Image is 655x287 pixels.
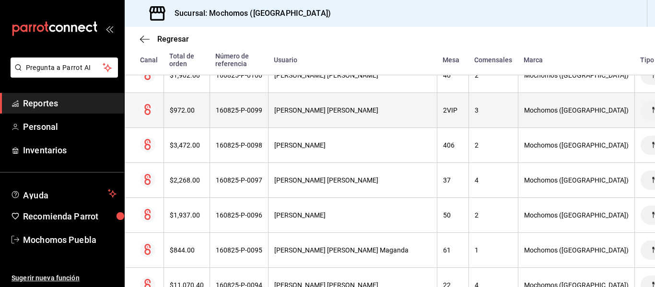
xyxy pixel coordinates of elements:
[475,211,512,219] div: 2
[443,176,463,184] div: 37
[524,141,629,149] div: Mochomos ([GEOGRAPHIC_DATA])
[274,211,431,219] div: [PERSON_NAME]
[170,106,204,114] div: $972.00
[475,176,512,184] div: 4
[474,56,512,64] div: Comensales
[216,71,262,79] div: 160825-P-0100
[443,56,463,64] div: Mesa
[23,233,117,246] span: Mochomos Puebla
[475,246,512,254] div: 1
[524,211,629,219] div: Mochomos ([GEOGRAPHIC_DATA])
[140,56,158,64] div: Canal
[23,120,117,133] span: Personal
[167,8,331,19] h3: Sucursal: Mochomos ([GEOGRAPHIC_DATA])
[157,34,189,44] span: Regresar
[105,25,113,33] button: open_drawer_menu
[443,71,463,79] div: 40
[170,211,204,219] div: $1,937.00
[23,188,104,199] span: Ayuda
[274,176,431,184] div: [PERSON_NAME] [PERSON_NAME]
[23,144,117,157] span: Inventarios
[443,141,463,149] div: 406
[216,141,262,149] div: 160825-P-0098
[170,176,204,184] div: $2,268.00
[216,246,262,254] div: 160825-P-0095
[274,106,431,114] div: [PERSON_NAME] [PERSON_NAME]
[26,63,103,73] span: Pregunta a Parrot AI
[524,56,629,64] div: Marca
[443,106,463,114] div: 2VIP
[216,176,262,184] div: 160825-P-0097
[215,52,262,68] div: Número de referencia
[443,211,463,219] div: 50
[274,246,431,254] div: [PERSON_NAME] [PERSON_NAME] Maganda
[524,71,629,79] div: Mochomos ([GEOGRAPHIC_DATA])
[12,273,117,283] span: Sugerir nueva función
[7,69,118,80] a: Pregunta a Parrot AI
[170,141,204,149] div: $3,472.00
[443,246,463,254] div: 61
[169,52,204,68] div: Total de orden
[524,176,629,184] div: Mochomos ([GEOGRAPHIC_DATA])
[170,71,204,79] div: $1,902.00
[216,211,262,219] div: 160825-P-0096
[140,34,189,44] button: Regresar
[23,210,117,223] span: Recomienda Parrot
[274,56,431,64] div: Usuario
[11,57,118,78] button: Pregunta a Parrot AI
[475,141,512,149] div: 2
[524,106,629,114] div: Mochomos ([GEOGRAPHIC_DATA])
[274,141,431,149] div: [PERSON_NAME]
[475,71,512,79] div: 2
[170,246,204,254] div: $844.00
[23,97,117,110] span: Reportes
[216,106,262,114] div: 160825-P-0099
[475,106,512,114] div: 3
[274,71,431,79] div: [PERSON_NAME] [PERSON_NAME]
[524,246,629,254] div: Mochomos ([GEOGRAPHIC_DATA])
